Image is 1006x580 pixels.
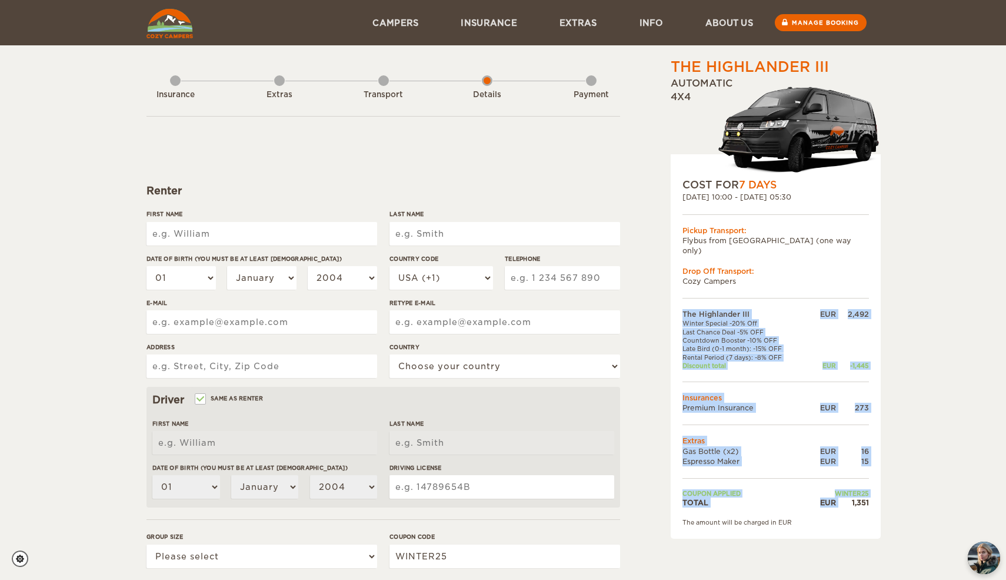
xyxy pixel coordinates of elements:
[389,343,620,352] label: Country
[682,456,808,466] td: Espresso Maker
[389,210,620,218] label: Last Name
[12,551,36,567] a: Cookie settings
[389,463,614,472] label: Driving License
[682,403,808,413] td: Premium Insurance
[143,90,208,101] div: Insurance
[196,396,204,404] input: Same as renter
[146,210,377,218] label: First Name
[682,436,869,446] td: Extras
[389,475,614,499] input: e.g. 14789654B
[455,90,519,101] div: Details
[836,403,869,413] div: 273
[559,90,624,101] div: Payment
[196,393,263,404] label: Same as renter
[808,489,869,498] td: WINTER25
[682,178,869,192] div: COST FOR
[671,77,881,178] div: Automatic 4x4
[389,431,614,455] input: e.g. Smith
[718,81,881,178] img: stor-langur-4.png
[682,226,869,236] div: Pickup Transport:
[152,431,377,455] input: e.g. William
[682,362,808,370] td: Discount total
[808,362,836,370] div: EUR
[389,419,614,428] label: Last Name
[682,328,808,336] td: Last Chance Deal -5% OFF
[682,276,869,286] td: Cozy Campers
[836,362,869,370] div: -1,445
[682,236,869,256] td: Flybus from [GEOGRAPHIC_DATA] (one way only)
[836,498,869,508] div: 1,351
[146,532,377,541] label: Group size
[739,179,777,191] span: 7 Days
[682,344,808,353] td: Late Bird (0-1 month): -15% OFF
[146,310,377,334] input: e.g. example@example.com
[389,299,620,307] label: Retype E-mail
[505,254,620,263] label: Telephone
[146,343,377,352] label: Address
[152,393,614,407] div: Driver
[389,254,493,263] label: Country Code
[682,498,808,508] td: TOTAL
[836,309,869,319] div: 2,492
[682,319,808,327] td: Winter Special -20% Off
[152,463,377,472] label: Date of birth (You must be at least [DEMOGRAPHIC_DATA])
[146,254,377,263] label: Date of birth (You must be at least [DEMOGRAPHIC_DATA])
[146,222,377,246] input: e.g. William
[389,222,620,246] input: e.g. Smith
[389,532,620,541] label: Coupon code
[836,446,869,456] div: 16
[247,90,312,101] div: Extras
[146,299,377,307] label: E-mail
[152,419,377,428] label: First Name
[389,310,620,334] input: e.g. example@example.com
[682,192,869,202] div: [DATE] 10:00 - [DATE] 05:30
[808,498,836,508] div: EUR
[682,489,808,498] td: Coupon applied
[505,266,620,290] input: e.g. 1 234 567 890
[682,393,869,403] td: Insurances
[775,14,867,31] a: Manage booking
[836,456,869,466] div: 15
[968,542,1000,574] img: Freyja at Cozy Campers
[682,336,808,344] td: Countdown Booster -10% OFF
[682,309,808,319] td: The Highlander III
[146,184,620,198] div: Renter
[968,542,1000,574] button: chat-button
[682,518,869,526] div: The amount will be charged in EUR
[808,309,836,319] div: EUR
[682,353,808,362] td: Rental Period (7 days): -8% OFF
[146,354,377,378] input: e.g. Street, City, Zip Code
[808,446,836,456] div: EUR
[146,9,193,38] img: Cozy Campers
[671,57,829,77] div: The Highlander III
[351,90,416,101] div: Transport
[682,446,808,456] td: Gas Bottle (x2)
[808,456,836,466] div: EUR
[682,266,869,276] div: Drop Off Transport:
[808,403,836,413] div: EUR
